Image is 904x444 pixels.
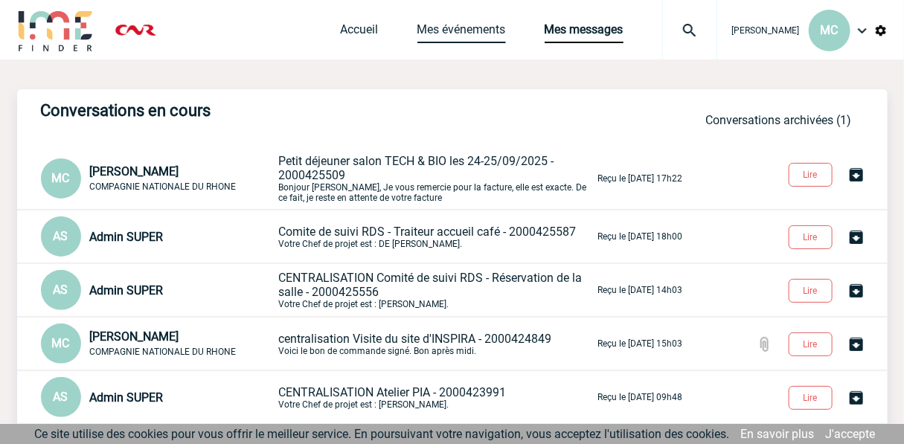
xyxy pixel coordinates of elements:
p: Votre Chef de projet est : DE [PERSON_NAME]. [279,225,595,249]
img: Archiver la conversation [847,389,865,407]
button: Lire [789,386,833,410]
div: Conversation privée : Client - Agence [41,158,276,199]
span: CENTRALISATION Atelier PIA - 2000423991 [279,385,507,399]
span: Admin SUPER [90,230,164,244]
span: Petit déjeuner salon TECH & BIO les 24-25/09/2025 - 2000425509 [279,154,554,182]
img: Archiver la conversation [847,228,865,246]
span: COMPAGNIE NATIONALE DU RHONE [90,347,237,357]
button: Lire [789,163,833,187]
a: Mes messages [545,22,623,43]
div: Conversation privée : Client - Agence [41,377,276,417]
a: AS Admin SUPER Comite de suivi RDS - Traiteur accueil café - 2000425587Votre Chef de projet est :... [41,228,683,242]
p: Reçu le [DATE] 14h03 [598,285,683,295]
button: Lire [789,279,833,303]
div: Conversation privée : Client - Agence [41,270,276,310]
a: Lire [777,283,847,297]
a: J'accepte [826,427,876,441]
span: MC [821,23,839,37]
p: Reçu le [DATE] 15h03 [598,338,683,349]
span: AS [54,283,68,297]
div: Conversation privée : Client - Agence [41,216,276,257]
a: AS Admin SUPER CENTRALISATION Atelier PIA - 2000423991Votre Chef de projet est : [PERSON_NAME]. R... [41,389,683,403]
p: Voici le bon de commande signé. Bon après midi. [279,332,595,356]
a: Lire [777,229,847,243]
span: Comite de suivi RDS - Traiteur accueil café - 2000425587 [279,225,577,239]
button: Lire [789,225,833,249]
span: [PERSON_NAME] [90,329,179,344]
p: Reçu le [DATE] 17h22 [598,173,683,184]
a: Mes événements [417,22,506,43]
p: Votre Chef de projet est : [PERSON_NAME]. [279,271,595,309]
p: Reçu le [DATE] 18h00 [598,231,683,242]
span: AS [54,229,68,243]
a: MC [PERSON_NAME] COMPAGNIE NATIONALE DU RHONE centralisation Visite du site d'INSPIRA - 200042484... [41,335,683,350]
button: Lire [789,332,833,356]
a: Lire [777,390,847,404]
span: Admin SUPER [90,283,164,297]
p: Votre Chef de projet est : [PERSON_NAME]. [279,385,595,410]
p: Bonjour [PERSON_NAME], Je vous remercie pour la facture, elle est exacte. De ce fait, je reste en... [279,154,595,203]
span: AS [54,390,68,404]
span: centralisation Visite du site d'INSPIRA - 2000424849 [279,332,552,346]
a: Conversations archivées (1) [706,113,852,127]
p: Reçu le [DATE] 09h48 [598,392,683,402]
a: AS Admin SUPER CENTRALISATION Comité de suivi RDS - Réservation de la salle - 2000425556Votre Che... [41,282,683,296]
span: Admin SUPER [90,390,164,405]
img: Archiver la conversation [847,166,865,184]
span: Ce site utilise des cookies pour vous offrir le meilleur service. En poursuivant votre navigation... [35,427,730,441]
a: Lire [777,167,847,181]
a: MC [PERSON_NAME] COMPAGNIE NATIONALE DU RHONE Petit déjeuner salon TECH & BIO les 24-25/09/2025 -... [41,170,683,184]
span: MC [52,171,70,185]
img: IME-Finder [17,9,94,51]
img: Archiver la conversation [847,282,865,300]
img: Archiver la conversation [847,335,865,353]
a: Accueil [341,22,379,43]
div: Conversation privée : Client - Agence [41,324,276,364]
span: [PERSON_NAME] [90,164,179,178]
span: COMPAGNIE NATIONALE DU RHONE [90,181,237,192]
a: Lire [777,336,847,350]
a: En savoir plus [741,427,815,441]
span: MC [52,336,70,350]
h3: Conversations en cours [41,101,487,120]
span: CENTRALISATION Comité de suivi RDS - Réservation de la salle - 2000425556 [279,271,583,299]
span: [PERSON_NAME] [732,25,800,36]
